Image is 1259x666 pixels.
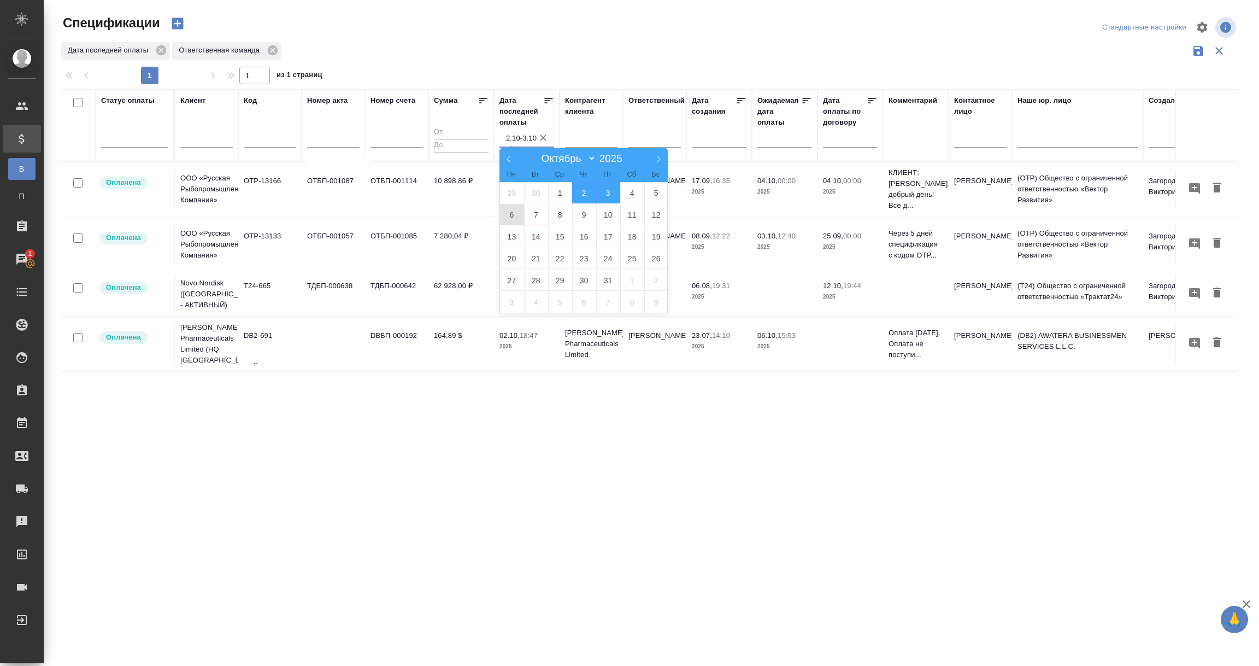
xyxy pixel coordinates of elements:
p: 2025 [692,291,746,302]
span: Октябрь 17, 2025 [596,226,620,247]
span: Октябрь 3, 2025 [596,182,620,203]
span: Октябрь 28, 2025 [524,270,548,291]
a: П [8,185,36,207]
span: Октябрь 19, 2025 [644,226,668,247]
p: 2025 [823,186,878,197]
span: Ноябрь 1, 2025 [620,270,644,291]
p: ООО «Русская Рыбопромышленная Компания» [180,228,233,261]
span: Октябрь 11, 2025 [620,204,644,225]
span: Ноябрь 6, 2025 [572,291,596,313]
td: DBБП-000192 [365,325,428,363]
span: Октябрь 12, 2025 [644,204,668,225]
div: Статус оплаты [101,95,155,106]
span: Спецификации [60,14,160,32]
td: (OTP) Общество с ограниченной ответственностью «Вектор Развития» [1012,223,1143,266]
p: КЛИЕНТ: [PERSON_NAME], добрый день! Все д... [889,167,943,211]
span: Ноябрь 8, 2025 [620,291,644,313]
span: Посмотреть информацию [1215,17,1238,38]
span: Октябрь 31, 2025 [596,270,620,291]
button: Сбросить фильтры [1209,40,1229,61]
td: (T24) Общество с ограниченной ответственностью «Трактат24» [1012,275,1143,313]
span: 🙏 [1225,608,1244,631]
span: Октябрь 20, 2025 [500,248,524,269]
p: Оплата [DATE], Оплата не поступи... [889,328,943,360]
div: Комментарий [889,95,937,106]
span: Октябрь 9, 2025 [572,204,596,225]
p: 19:44 [843,282,861,290]
p: 2025 [757,186,812,197]
span: Сентябрь 29, 2025 [500,182,524,203]
td: (OTP) Общество с ограниченной ответственностью «Вектор Развития» [1012,167,1143,211]
td: 10 898,86 ₽ [428,170,494,208]
input: От [434,126,489,139]
div: Код [244,95,257,106]
p: Novo Nordisk ([GEOGRAPHIC_DATA] - АКТИВНЫЙ) [180,278,233,311]
td: [PERSON_NAME] [949,225,1012,264]
p: [PERSON_NAME] Pharmaceuticals Limited (HQ [GEOGRAPHIC_DATA]) [180,322,233,366]
p: ООО «Русская Рыбопромышленная Компания» [180,173,233,206]
p: [PERSON_NAME] Pharmaceuticals Limited [565,328,617,360]
td: ТДБП-000638 [302,275,365,313]
div: Контактное лицо [954,95,1007,117]
button: Удалить [1208,283,1226,303]
td: ОТБП-001057 [302,225,365,264]
span: Октябрь 18, 2025 [620,226,644,247]
div: Номер счета [370,95,415,106]
p: 2025 [499,341,554,352]
span: Октябрь 22, 2025 [548,248,572,269]
td: [PERSON_NAME] [949,170,1012,208]
span: Ноябрь 5, 2025 [548,291,572,313]
td: 164,89 $ [428,325,494,363]
p: 18:47 [520,331,538,340]
p: 00:00 [843,232,861,240]
td: [PERSON_NAME] [949,275,1012,313]
span: Ноябрь 9, 2025 [644,291,668,313]
span: Октябрь 21, 2025 [524,248,548,269]
p: 15:53 [778,331,796,340]
span: Сб [620,171,644,178]
span: 1 [21,248,38,259]
p: 02.10, [499,331,520,340]
td: (DB2) AWATERA BUSINESSMEN SERVICES L.L.C. [1012,325,1143,363]
td: 7 280,04 ₽ [428,225,494,264]
span: Октябрь 23, 2025 [572,248,596,269]
p: 03.10, [757,232,778,240]
input: До [434,139,489,153]
button: Сохранить фильтры [1188,40,1209,61]
button: Удалить [1208,233,1226,254]
p: 06.08, [692,282,712,290]
span: Пт [596,171,620,178]
p: Ответственная команда [179,45,263,56]
span: Октябрь 8, 2025 [548,204,572,225]
div: Клиент [180,95,205,106]
span: Октябрь 15, 2025 [548,226,572,247]
span: Октябрь 1, 2025 [548,182,572,203]
span: Вс [644,171,668,178]
p: 12.10, [823,282,843,290]
td: ОТБП-001114 [365,170,428,208]
p: 12:40 [778,232,796,240]
td: [PERSON_NAME] [623,325,686,363]
span: Октябрь 14, 2025 [524,226,548,247]
td: ТДБП-000642 [365,275,428,313]
span: Вт [523,171,548,178]
div: Дата оплаты по договору [823,95,867,128]
p: 04.10, [757,177,778,185]
td: Загородних Виктория [1143,275,1207,313]
div: Контрагент клиента [565,95,617,117]
p: Через 5 дней спецификация с кодом OTP... [889,228,943,261]
div: Номер акта [307,95,348,106]
span: Ср [548,171,572,178]
div: Ожидаемая дата оплаты [757,95,801,128]
p: 14:10 [712,331,730,340]
span: Настроить таблицу [1189,14,1215,40]
div: Ответственная команда [172,42,281,60]
span: Октябрь 10, 2025 [596,204,620,225]
td: ОТБП-001085 [365,225,428,264]
span: Октябрь 25, 2025 [620,248,644,269]
span: В [14,163,30,174]
span: Октябрь 30, 2025 [572,270,596,291]
span: Октябрь 26, 2025 [644,248,668,269]
div: Наше юр. лицо [1017,95,1072,106]
td: [PERSON_NAME] [1143,325,1207,363]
